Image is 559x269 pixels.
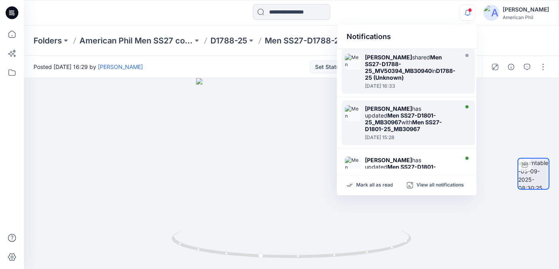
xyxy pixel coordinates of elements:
[345,54,361,70] img: Men SS27-D1788-25_MV50394_MB30940
[365,157,412,163] strong: [PERSON_NAME]
[416,182,464,189] p: View all notifications
[365,135,457,140] div: Friday, September 05, 2025 15:28
[365,54,457,81] div: shared in
[518,159,549,189] img: turntable-05-09-2025-08:30:25
[505,61,517,73] button: Details
[365,83,457,89] div: Friday, September 05, 2025 16:33
[365,54,412,61] strong: [PERSON_NAME]
[503,5,549,14] div: [PERSON_NAME]
[34,35,62,46] a: Folders
[365,157,457,184] div: has updated with
[484,5,500,21] img: avatar
[345,157,361,173] img: Men SS27-D1801-25_MB30967
[356,182,393,189] p: Mark all as read
[365,54,442,74] strong: Men SS27-D1788-25_MV50394_MB30940
[345,105,361,121] img: Men SS27-D1801-25_MB30967
[337,25,477,49] div: Notifications
[210,35,247,46] a: D1788-25
[365,105,412,112] strong: [PERSON_NAME]
[79,35,193,46] a: American Phil Men SS27 collection
[265,35,378,46] p: Men SS27-D1788-25_MV50394_MB30940
[365,105,457,132] div: has updated with
[365,112,436,126] strong: Men SS27-D1801-25_MB30967
[365,163,436,177] strong: Men SS27-D1801-25_MB30967
[34,63,143,71] span: Posted [DATE] 16:29 by
[365,119,442,132] strong: Men SS27-D1801-25_MB30967
[365,67,456,81] strong: D1788-25 (Unknown)
[503,14,549,20] div: American Phil
[98,63,143,70] a: [PERSON_NAME]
